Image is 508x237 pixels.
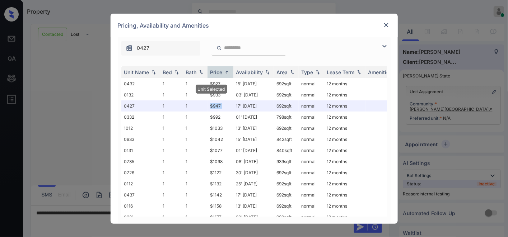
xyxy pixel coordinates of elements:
td: 1 [183,167,208,178]
img: sorting [223,70,230,75]
td: 12 months [324,167,365,178]
td: $1042 [208,134,233,145]
img: sorting [264,70,271,75]
td: 12 months [324,156,365,167]
img: sorting [173,70,180,75]
td: 01' [DATE] [233,145,274,156]
td: 0437 [121,189,160,200]
td: 12 months [324,145,365,156]
td: 1 [183,178,208,189]
td: $1122 [208,167,233,178]
td: $947 [208,100,233,112]
td: $992 [208,112,233,123]
td: normal [299,200,324,212]
td: 12 months [324,112,365,123]
img: icon-zuma [126,44,133,52]
td: 1 [160,89,183,100]
td: 939 sqft [274,156,299,167]
td: 08' [DATE] [233,156,274,167]
td: 1 [160,167,183,178]
td: 1 [160,123,183,134]
td: 1 [183,112,208,123]
td: 30' [DATE] [233,167,274,178]
div: Amenities [368,69,392,75]
td: 692 sqft [274,167,299,178]
td: 13' [DATE] [233,123,274,134]
td: $1142 [208,189,233,200]
td: 1 [183,189,208,200]
td: 12 months [324,200,365,212]
td: 692 sqft [274,89,299,100]
td: 0131 [121,145,160,156]
img: close [383,22,390,29]
td: 692 sqft [274,200,299,212]
div: Area [277,69,288,75]
td: 25' [DATE] [233,178,274,189]
img: sorting [314,70,321,75]
td: $927 [208,78,233,89]
td: 20' [DATE] [233,212,274,223]
td: normal [299,78,324,89]
div: Bed [163,69,172,75]
td: 0726 [121,167,160,178]
td: 1012 [121,123,160,134]
td: $1033 [208,123,233,134]
td: 692 sqft [274,100,299,112]
td: 01' [DATE] [233,112,274,123]
td: $1132 [208,178,233,189]
td: 12 months [324,212,365,223]
td: 1 [160,134,183,145]
td: 1 [183,200,208,212]
td: 12 months [324,78,365,89]
span: 0427 [137,44,150,52]
td: normal [299,156,324,167]
td: 1 [160,78,183,89]
div: Bath [186,69,197,75]
td: $933 [208,89,233,100]
td: 1 [183,100,208,112]
td: 1 [160,189,183,200]
td: 840 sqft [274,145,299,156]
td: 798 sqft [274,112,299,123]
div: Unit Name [124,69,149,75]
td: normal [299,112,324,123]
td: 1 [160,156,183,167]
img: sorting [197,70,205,75]
td: $1177 [208,212,233,223]
td: 1 [183,78,208,89]
td: normal [299,212,324,223]
td: 0331 [121,212,160,223]
td: normal [299,123,324,134]
img: icon-zuma [216,45,222,51]
td: 17' [DATE] [233,100,274,112]
div: Pricing, Availability and Amenities [111,14,398,37]
td: 1 [160,112,183,123]
td: normal [299,167,324,178]
td: 0427 [121,100,160,112]
td: 12 months [324,178,365,189]
td: $1158 [208,200,233,212]
td: $1098 [208,156,233,167]
td: normal [299,89,324,100]
td: 992 sqft [274,212,299,223]
td: 12 months [324,89,365,100]
td: 1 [160,145,183,156]
div: Price [210,69,223,75]
td: 1 [183,212,208,223]
img: icon-zuma [380,42,389,51]
td: 12 months [324,123,365,134]
td: 03' [DATE] [233,89,274,100]
td: 13' [DATE] [233,200,274,212]
td: 12 months [324,100,365,112]
td: 0116 [121,200,160,212]
td: 17' [DATE] [233,189,274,200]
td: 692 sqft [274,178,299,189]
div: Lease Term [327,69,355,75]
td: $1077 [208,145,233,156]
img: sorting [355,70,363,75]
td: 0332 [121,112,160,123]
td: 0132 [121,89,160,100]
td: 12 months [324,134,365,145]
td: normal [299,134,324,145]
td: 692 sqft [274,189,299,200]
